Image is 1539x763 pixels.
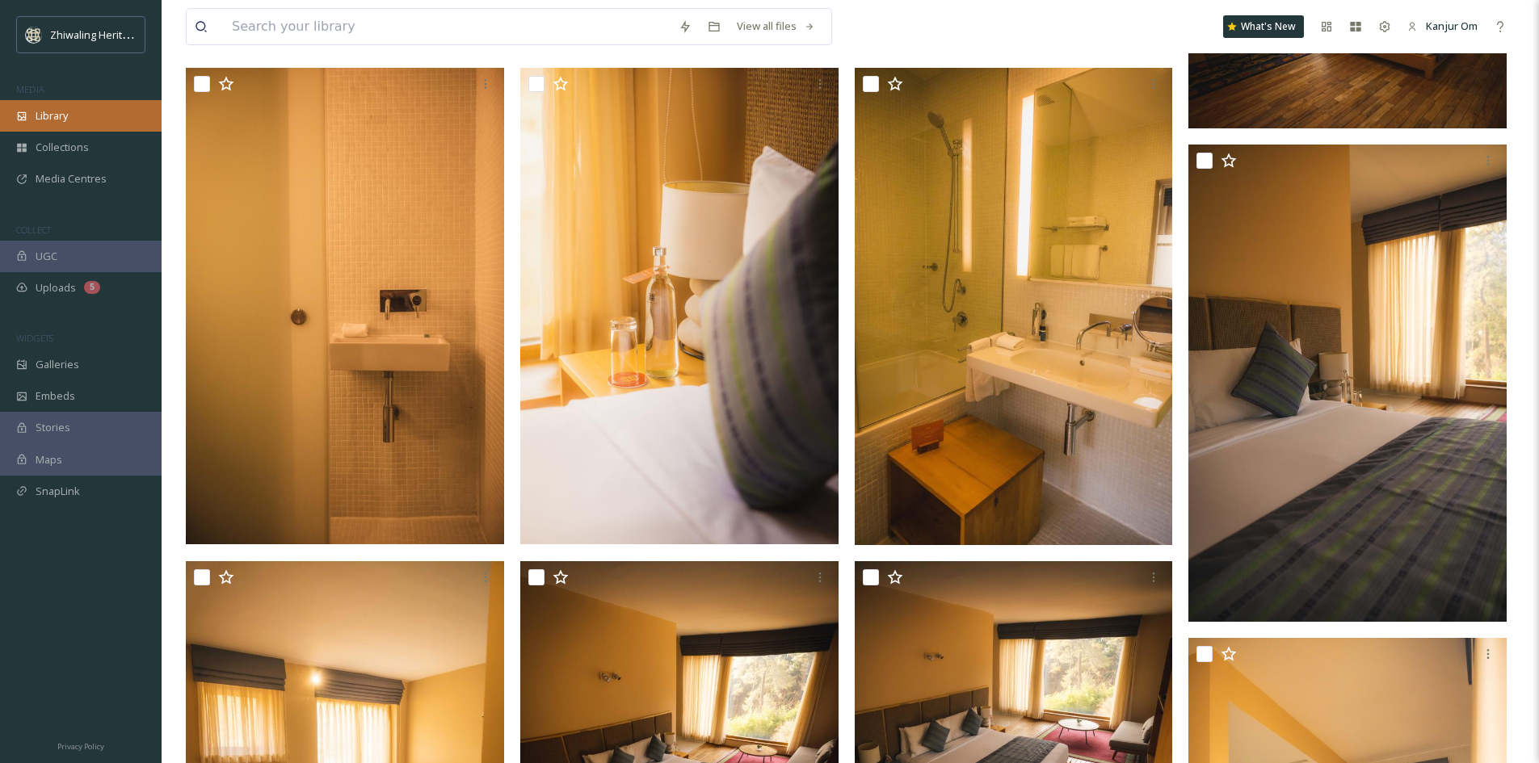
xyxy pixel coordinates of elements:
img: Yangphel-58.jpg [520,68,839,544]
span: Embeds [36,388,75,404]
span: Media Centres [36,171,107,187]
span: Library [36,108,68,124]
span: Zhiwaling Heritage [50,27,140,42]
a: Kanjur Om [1399,10,1486,42]
span: UGC [36,249,57,264]
img: Yangphel-59.jpg [186,68,504,544]
span: MEDIA [16,83,44,95]
span: Galleries [36,357,79,372]
img: Screenshot%202025-04-29%20at%2011.05.50.png [26,27,42,43]
a: View all files [729,10,823,42]
span: WIDGETS [16,332,53,344]
span: Kanjur Om [1426,19,1478,33]
div: 5 [84,281,100,294]
span: Privacy Policy [57,741,104,752]
img: Yangphel-57.jpg [855,68,1173,544]
span: SnapLink [36,484,80,499]
input: Search your library [224,9,671,44]
a: Privacy Policy [57,736,104,755]
span: Collections [36,140,89,155]
img: Yangphel-52.jpg [1188,145,1507,621]
span: Maps [36,452,62,467]
span: COLLECT [16,224,51,236]
a: What's New [1223,15,1304,38]
span: Uploads [36,280,76,296]
span: Stories [36,420,70,435]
